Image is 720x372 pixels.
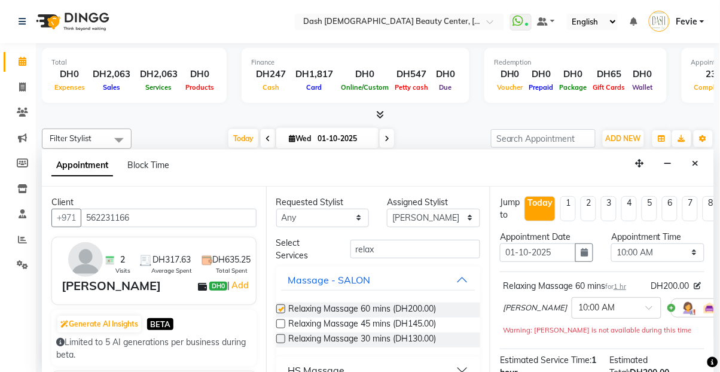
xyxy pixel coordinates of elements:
div: Jump to [500,196,520,221]
img: Hairdresser.png [681,301,695,315]
span: DH0 [209,282,227,291]
div: DH0 [557,68,590,81]
span: Block Time [127,160,169,170]
div: Relaxing Massage 60 mins [503,280,626,292]
input: 2025-10-01 [314,130,374,148]
button: Massage - SALON [281,269,476,291]
div: DH0 [182,68,217,81]
input: Search by Name/Mobile/Email/Code [81,209,257,227]
input: Search Appointment [491,129,596,148]
span: Relaxing Massage 60 mins (DH200.00) [289,303,437,318]
div: Requested Stylist [276,196,370,209]
div: Redemption [494,57,657,68]
li: 2 [581,196,596,221]
div: [PERSON_NAME] [62,277,161,295]
li: 1 [560,196,576,221]
div: DH247 [251,68,291,81]
span: Wed [286,134,314,143]
i: Edit price [694,282,701,289]
span: Expenses [51,83,88,92]
div: DH547 [392,68,431,81]
span: Card [304,83,325,92]
div: Finance [251,57,460,68]
img: Fevie [649,11,670,32]
input: Search by service name [350,240,481,258]
span: [PERSON_NAME] [503,302,567,314]
span: Fevie [676,16,697,28]
div: DH2,063 [135,68,182,81]
li: 4 [621,196,637,221]
span: Appointment [51,155,113,176]
li: 5 [642,196,657,221]
button: Generate AI Insights [57,316,141,333]
li: 6 [662,196,678,221]
div: Appointment Time [611,231,704,243]
span: 2 [120,254,125,266]
span: DH635.25 [213,254,251,266]
span: Sales [100,83,123,92]
div: DH0 [51,68,88,81]
span: 1 hr [614,282,626,291]
button: Close [687,154,704,173]
span: Prepaid [526,83,557,92]
span: Estimated Service Time: [500,355,591,365]
span: Gift Cards [590,83,629,92]
div: Today [527,197,553,209]
div: DH0 [494,68,526,81]
span: | [227,278,251,292]
div: Massage - SALON [288,273,371,287]
span: Filter Stylist [50,133,91,143]
span: DH317.63 [152,254,191,266]
span: Relaxing Massage 30 mins (DH130.00) [289,333,437,347]
span: Products [182,83,217,92]
div: DH0 [526,68,557,81]
span: ADD NEW [606,134,641,143]
span: Online/Custom [338,83,392,92]
span: Voucher [494,83,526,92]
span: Package [557,83,590,92]
div: DH0 [431,68,460,81]
li: 8 [703,196,718,221]
small: Warning: [PERSON_NAME] is not available during this time [503,326,691,334]
span: Visits [115,266,130,275]
div: DH0 [629,68,657,81]
span: Due [437,83,455,92]
span: Petty cash [392,83,431,92]
a: Add [230,278,251,292]
div: DH1,817 [291,68,338,81]
span: Total Spent [216,266,248,275]
span: Relaxing Massage 45 mins (DH145.00) [289,318,437,333]
div: Assigned Stylist [387,196,480,209]
div: DH0 [338,68,392,81]
li: 7 [682,196,698,221]
img: logo [30,5,112,38]
button: +971 [51,209,81,227]
span: Today [228,129,258,148]
div: Appointment Date [500,231,593,243]
input: yyyy-mm-dd [500,243,576,262]
div: DH2,063 [88,68,135,81]
small: for [605,282,626,291]
span: Cash [260,83,282,92]
img: Interior.png [703,301,717,315]
span: Average Spent [151,266,192,275]
img: avatar [68,242,103,277]
span: Wallet [630,83,656,92]
span: DH200.00 [651,280,690,292]
div: Client [51,196,257,209]
div: Limited to 5 AI generations per business during beta. [56,336,252,361]
div: DH65 [590,68,629,81]
div: Total [51,57,217,68]
li: 3 [601,196,617,221]
span: BETA [147,318,173,330]
div: Select Services [267,237,341,262]
span: Services [143,83,175,92]
button: ADD NEW [603,130,644,147]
